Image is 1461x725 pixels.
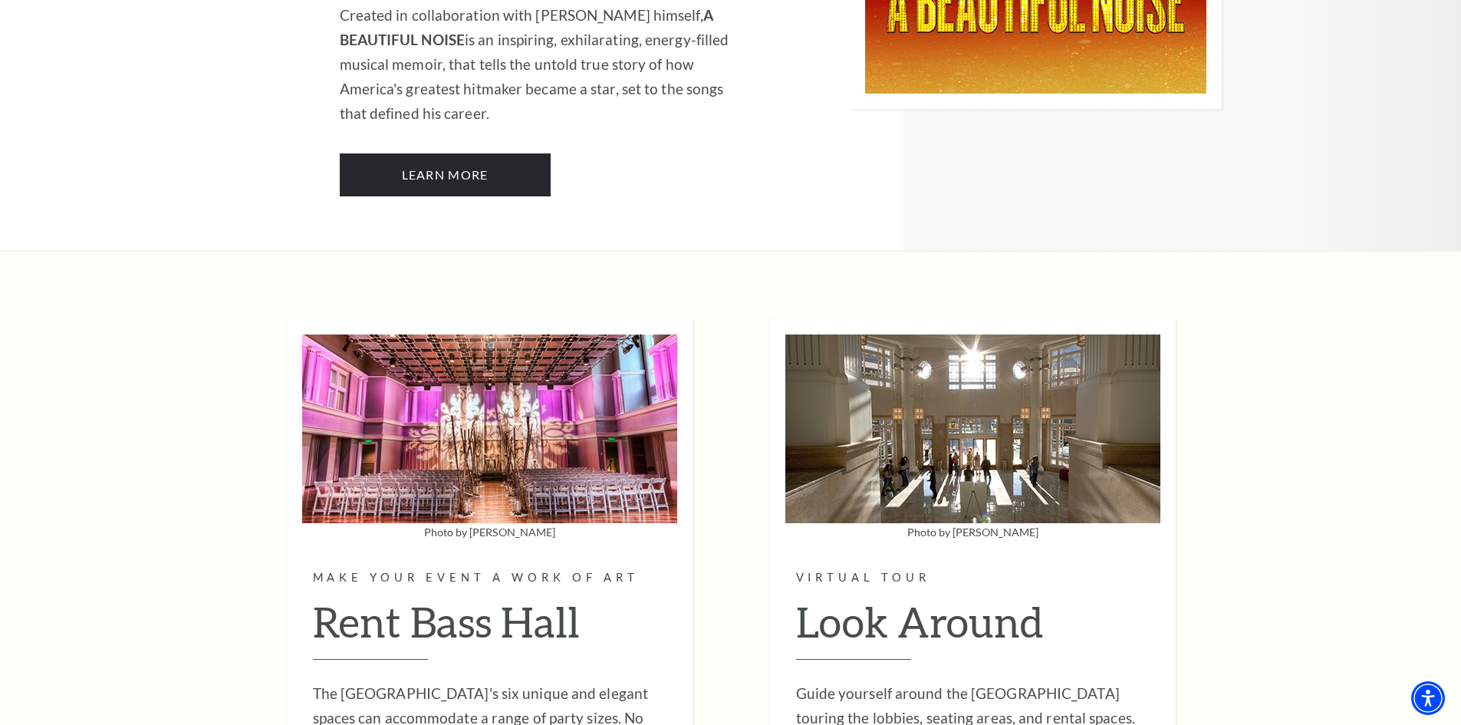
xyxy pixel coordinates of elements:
[340,153,551,196] a: Learn More A Beautiful Noise: The Neil Diamond Musical
[313,568,666,588] p: Make Your Event a Work of Art
[796,568,1150,588] p: Virtual Tour
[785,334,1160,523] img: Touring Bass Hall
[1411,681,1445,715] div: Accessibility Menu
[313,597,666,660] h2: Rent Bass Hall
[785,527,1160,538] p: Photo by [PERSON_NAME]
[796,597,1150,660] h2: Look Around
[302,527,677,538] p: Photo by [PERSON_NAME]
[340,6,713,48] strong: A BEAUTIFUL NOISE
[340,3,750,126] p: Created in collaboration with [PERSON_NAME] himself, is an inspiring, exhilarating, energy-filled...
[302,334,677,523] img: Special Event Rental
